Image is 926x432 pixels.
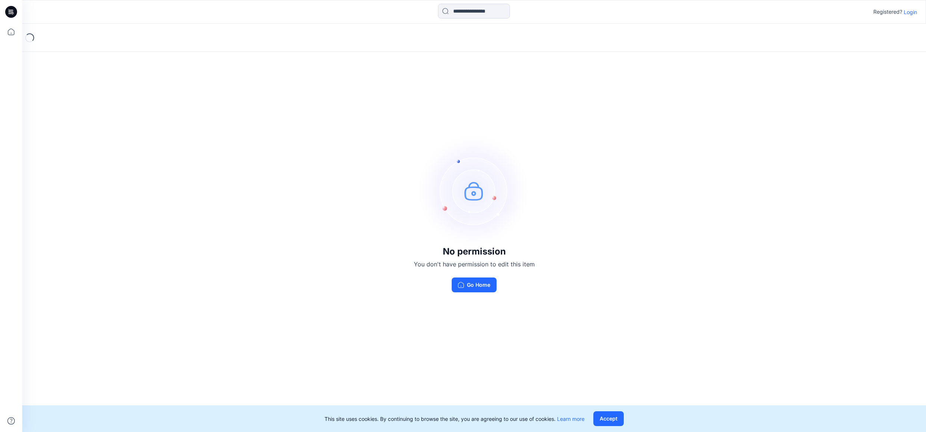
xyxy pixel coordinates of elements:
img: no-perm.svg [419,135,530,246]
button: Go Home [452,278,497,292]
p: You don't have permission to edit this item [414,260,535,269]
a: Learn more [557,416,584,422]
h3: No permission [414,246,535,257]
button: Accept [593,411,624,426]
p: Registered? [873,7,902,16]
p: Login [904,8,917,16]
p: This site uses cookies. By continuing to browse the site, you are agreeing to our use of cookies. [324,415,584,423]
